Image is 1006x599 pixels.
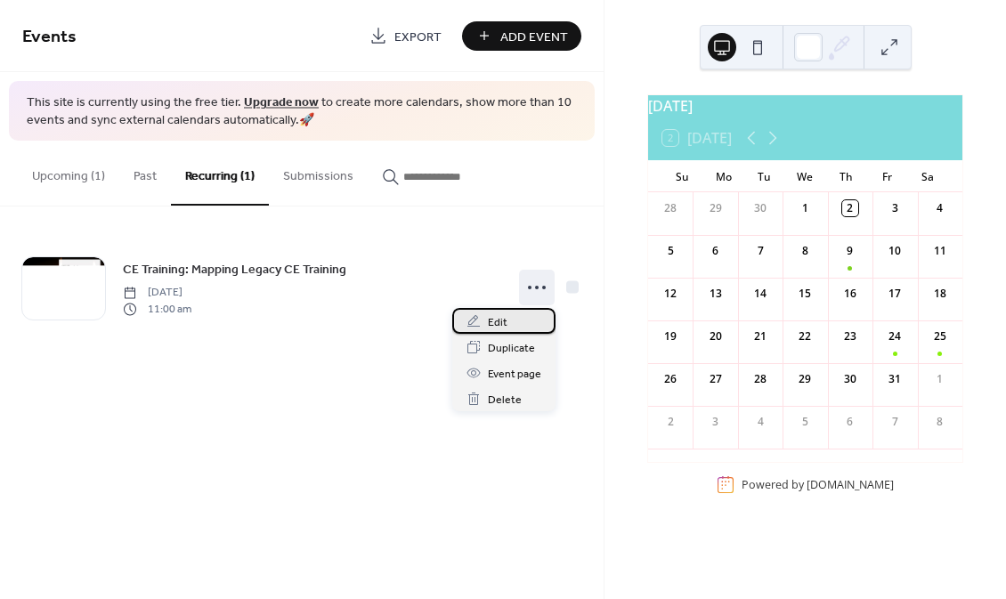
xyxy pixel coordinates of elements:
[662,414,678,430] div: 2
[887,286,903,302] div: 17
[123,285,191,301] span: [DATE]
[662,160,703,192] div: Su
[887,414,903,430] div: 7
[807,477,894,492] a: [DOMAIN_NAME]
[500,28,568,46] span: Add Event
[123,261,346,279] span: CE Training: Mapping Legacy CE Training
[742,477,894,492] div: Powered by
[123,301,191,317] span: 11:00 am
[356,21,455,51] a: Export
[744,160,785,192] div: Tu
[708,371,724,387] div: 27
[394,28,442,46] span: Export
[797,328,813,344] div: 22
[752,200,768,216] div: 30
[662,328,678,344] div: 19
[488,339,535,358] span: Duplicate
[785,160,826,192] div: We
[462,21,581,51] button: Add Event
[842,200,858,216] div: 2
[932,243,948,259] div: 11
[662,286,678,302] div: 12
[708,243,724,259] div: 6
[842,328,858,344] div: 23
[488,313,507,332] span: Edit
[708,200,724,216] div: 29
[842,286,858,302] div: 16
[752,414,768,430] div: 4
[887,371,903,387] div: 31
[708,328,724,344] div: 20
[842,414,858,430] div: 6
[662,200,678,216] div: 28
[244,91,319,115] a: Upgrade now
[123,259,346,279] a: CE Training: Mapping Legacy CE Training
[887,200,903,216] div: 3
[752,371,768,387] div: 28
[752,243,768,259] div: 7
[866,160,907,192] div: Fr
[797,200,813,216] div: 1
[171,141,269,206] button: Recurring (1)
[648,95,962,117] div: [DATE]
[662,371,678,387] div: 26
[797,414,813,430] div: 5
[488,391,522,409] span: Delete
[932,414,948,430] div: 8
[932,286,948,302] div: 18
[662,243,678,259] div: 5
[752,328,768,344] div: 21
[907,160,948,192] div: Sa
[708,286,724,302] div: 13
[797,286,813,302] div: 15
[932,371,948,387] div: 1
[119,141,171,204] button: Past
[752,286,768,302] div: 14
[932,200,948,216] div: 4
[825,160,866,192] div: Th
[27,94,577,129] span: This site is currently using the free tier. to create more calendars, show more than 10 events an...
[269,141,368,204] button: Submissions
[932,328,948,344] div: 25
[887,243,903,259] div: 10
[842,371,858,387] div: 30
[22,20,77,54] span: Events
[708,414,724,430] div: 3
[703,160,744,192] div: Mo
[797,243,813,259] div: 8
[842,243,858,259] div: 9
[797,371,813,387] div: 29
[887,328,903,344] div: 24
[18,141,119,204] button: Upcoming (1)
[488,365,541,384] span: Event page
